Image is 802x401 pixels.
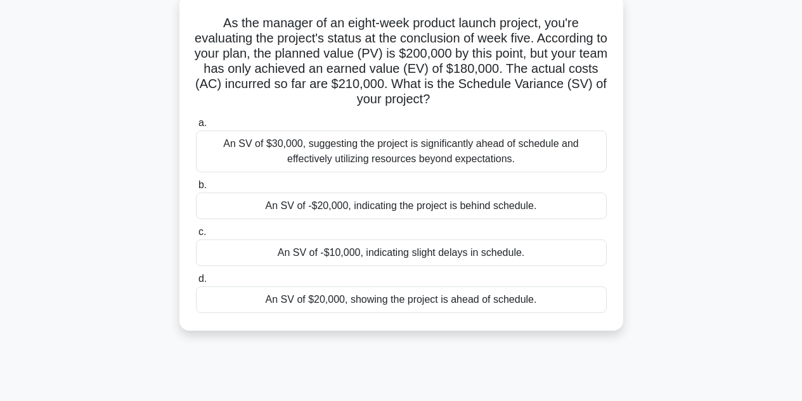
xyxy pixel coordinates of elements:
span: b. [198,179,207,190]
span: a. [198,117,207,128]
div: An SV of -$20,000, indicating the project is behind schedule. [196,193,607,219]
div: An SV of $30,000, suggesting the project is significantly ahead of schedule and effectively utili... [196,130,607,172]
div: An SV of -$10,000, indicating slight delays in schedule. [196,239,607,266]
span: c. [198,226,206,237]
span: d. [198,273,207,284]
div: An SV of $20,000, showing the project is ahead of schedule. [196,286,607,313]
h5: As the manager of an eight-week product launch project, you're evaluating the project's status at... [195,15,608,108]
